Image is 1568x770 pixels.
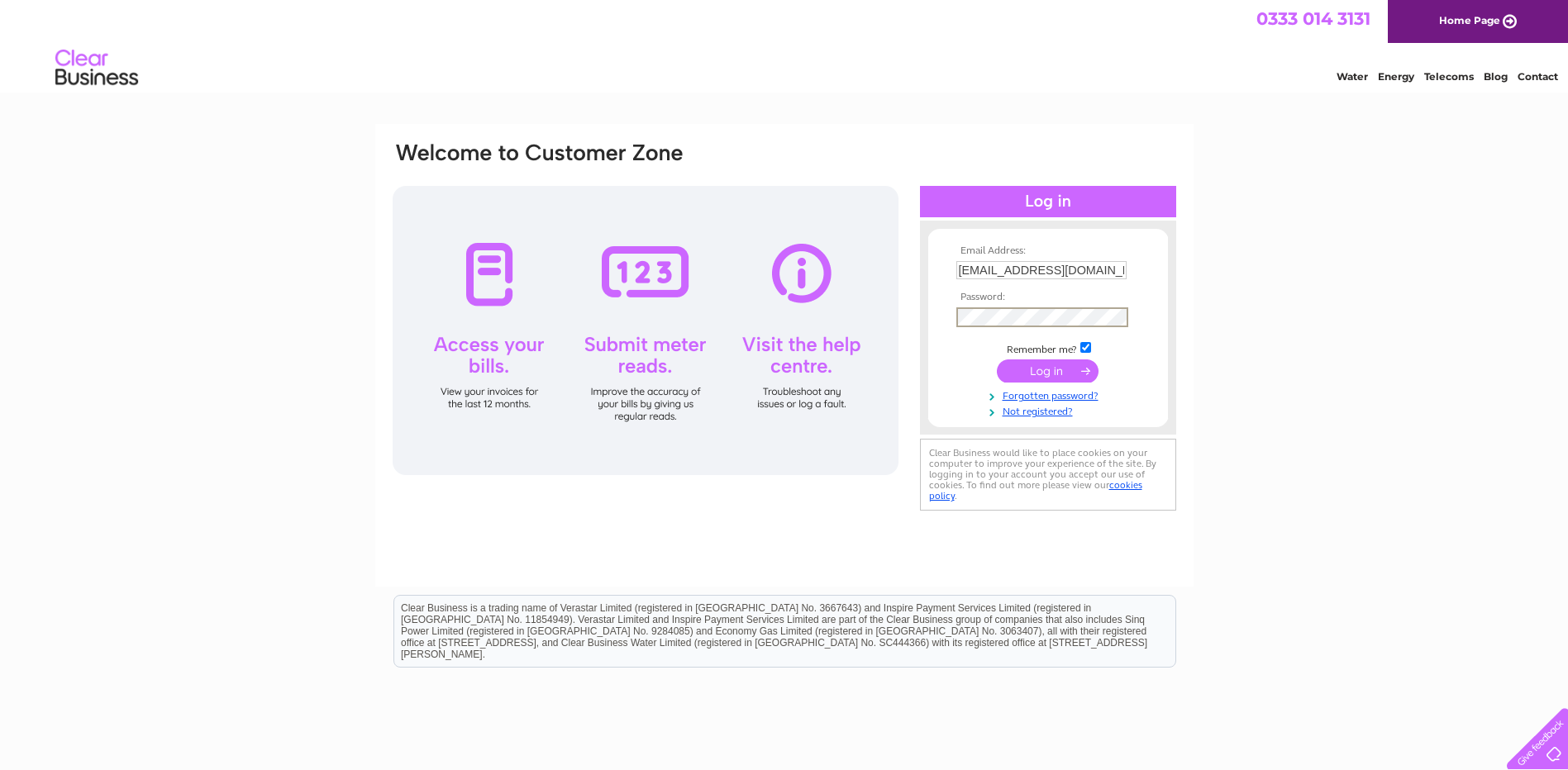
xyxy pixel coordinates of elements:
a: Water [1337,70,1368,83]
a: Contact [1518,70,1558,83]
img: logo.png [55,43,139,93]
th: Password: [952,292,1144,303]
td: Remember me? [952,340,1144,356]
a: Not registered? [956,402,1144,418]
div: Clear Business would like to place cookies on your computer to improve your experience of the sit... [920,439,1176,511]
a: Telecoms [1424,70,1474,83]
th: Email Address: [952,245,1144,257]
div: Clear Business is a trading name of Verastar Limited (registered in [GEOGRAPHIC_DATA] No. 3667643... [394,9,1175,80]
a: Blog [1484,70,1508,83]
a: Energy [1378,70,1414,83]
a: cookies policy [929,479,1142,501]
a: 0333 014 3131 [1256,8,1370,29]
input: Submit [997,359,1099,383]
a: Forgotten password? [956,387,1144,402]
